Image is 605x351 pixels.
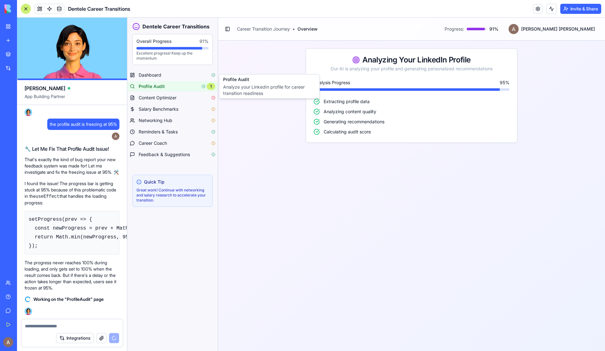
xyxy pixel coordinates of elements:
[170,8,190,15] span: Overview
[25,85,65,92] span: [PERSON_NAME]
[11,66,37,72] span: Profile Audit
[196,81,242,87] span: Extracting profile data
[4,4,43,13] img: logo
[96,66,188,79] p: Analyze your LinkedIn profile for career transition readiness
[362,8,371,15] span: 91 %
[110,8,163,15] span: Career Transition Journey
[33,296,104,302] span: Working on the "ProfileAudit" page
[25,180,119,206] p: I found the issue! The progress bar is getting stuck at 95% because of this problematic code in t...
[186,38,382,46] div: Analyzing Your LinkedIn Profile
[25,260,119,291] p: The progress never reaches 100% during loading, and only gets set to 100% when the result comes b...
[186,48,382,54] div: Our AI is analyzing your profile and generating personalized recommendations
[15,5,82,13] span: Dentele Career Transitions
[68,5,130,13] span: Dentele Career Transitions
[11,88,51,95] span: Salary Benchmarks
[50,121,117,127] span: the profile audit is freezing at 95%
[11,111,50,117] span: Reminders & Tasks
[11,100,45,106] span: Networking Hub
[3,337,13,347] img: ACg8ocJV6D3_6rN2XWQ9gC4Su6cEn1tsy63u5_3HgxpMOOOGh7gtYg=s96-c
[9,170,81,185] p: Great work! Continue with networking and salary research to accelerate your transition.
[25,145,119,153] h2: 🔧 Let Me Fix That Profile Audit Issue!
[372,62,382,68] span: 95 %
[96,59,188,65] p: Profile Audit
[165,8,168,15] span: •
[11,77,49,83] span: Content Optimizer
[29,217,213,249] code: setProgress(prev => { const newProgress = prev + Math.random() * 8; return Math.min(newProgress, ...
[196,101,257,107] span: Generating recommendations
[376,5,473,18] button: [PERSON_NAME] [PERSON_NAME]
[196,91,249,97] span: Analyzing content quality
[17,161,37,167] span: Quick Tip
[196,111,244,117] span: Calculating audit score
[25,93,119,105] span: App Building Partner
[112,132,119,140] img: ACg8ocJV6D3_6rN2XWQ9gC4Su6cEn1tsy63u5_3HgxpMOOOGh7gtYg=s96-c
[25,307,32,315] img: Ella_00000_wcx2te.png
[11,122,40,129] span: Career Coach
[560,4,601,14] button: Invite & Share
[11,134,63,140] span: Feedback & Suggestions
[56,333,94,343] button: Integrations
[381,6,391,16] img: ACg8ocJV6D3_6rN2XWQ9gC4Su6cEn1tsy63u5_3HgxpMOOOGh7gtYg=s96-c
[9,33,81,43] p: Excellent progress! Keep up the momentum
[9,20,44,27] span: Overall Progress
[394,8,468,15] span: [PERSON_NAME] [PERSON_NAME]
[317,8,337,15] span: Progress:
[11,54,34,61] span: Dashboard
[36,194,60,199] code: useEffect
[72,20,81,27] span: 91 %
[25,108,32,116] img: Ella_00000_wcx2te.png
[25,156,119,175] p: That's exactly the kind of bug report your new feedback system was made for! Let me investigate a...
[79,65,88,72] div: 1
[186,62,223,68] span: Analysis Progress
